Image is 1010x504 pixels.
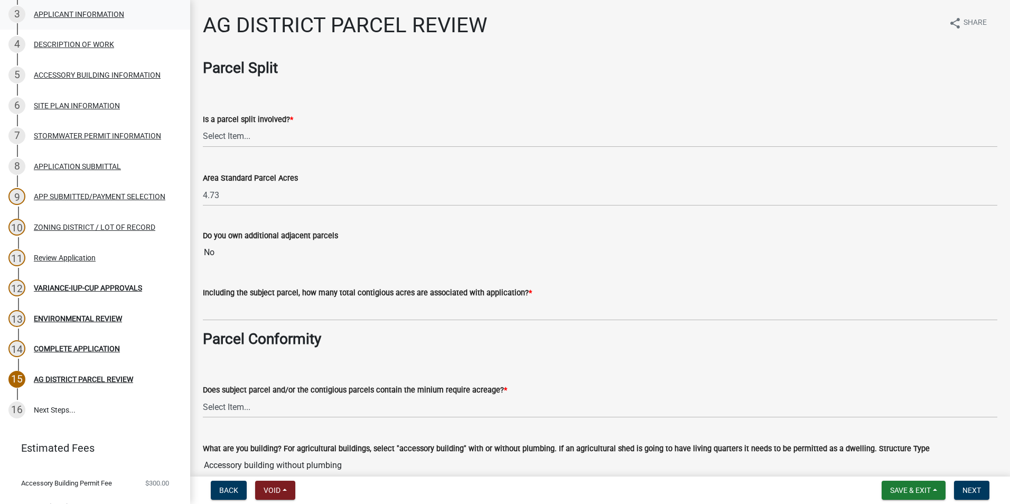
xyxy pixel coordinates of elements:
[8,97,25,114] div: 6
[34,315,122,322] div: ENVIRONMENTAL REVIEW
[219,486,238,494] span: Back
[34,71,161,79] div: ACCESSORY BUILDING INFORMATION
[8,310,25,327] div: 13
[21,480,112,487] span: Accessory Building Permit Fee
[890,486,931,494] span: Save & Exit
[203,330,321,348] strong: Parcel Conformity
[8,127,25,144] div: 7
[8,67,25,83] div: 5
[203,387,507,394] label: Does subject parcel and/or the contigious parcels contain the minium require acreage?
[8,340,25,357] div: 14
[8,249,25,266] div: 11
[8,371,25,388] div: 15
[34,193,165,200] div: APP SUBMITTED/PAYMENT SELECTION
[8,219,25,236] div: 10
[34,132,161,139] div: STORMWATER PERMIT INFORMATION
[34,254,96,262] div: Review Application
[964,17,987,30] span: Share
[8,6,25,23] div: 3
[203,59,278,77] strong: Parcel Split
[954,481,989,500] button: Next
[203,13,487,38] h1: AG DISTRICT PARCEL REVIEW
[145,480,169,487] span: $300.00
[211,481,247,500] button: Back
[203,175,298,182] label: Area Standard Parcel Acres
[8,36,25,53] div: 4
[34,376,133,383] div: AG DISTRICT PARCEL REVIEW
[203,290,532,297] label: Including the subject parcel, how many total contigious acres are associated with application?
[8,158,25,175] div: 8
[34,284,142,292] div: VARIANCE-IUP-CUP APPROVALS
[882,481,946,500] button: Save & Exit
[34,11,124,18] div: APPLICANT INFORMATION
[203,445,930,453] label: What are you building? For agricultural buildings, select "accessory building" with or without pl...
[203,116,293,124] label: Is a parcel split involved?
[34,163,121,170] div: APPLICATION SUBMITTAL
[255,481,295,500] button: Void
[34,345,120,352] div: COMPLETE APPLICATION
[34,223,155,231] div: ZONING DISTRICT / LOT OF RECORD
[203,232,338,240] label: Do you own additional adjacent parcels
[949,17,961,30] i: share
[8,437,173,459] a: Estimated Fees
[8,188,25,205] div: 9
[962,486,981,494] span: Next
[264,486,280,494] span: Void
[940,13,995,33] button: shareShare
[8,402,25,418] div: 16
[34,102,120,109] div: SITE PLAN INFORMATION
[34,41,114,48] div: DESCRIPTION OF WORK
[8,279,25,296] div: 12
